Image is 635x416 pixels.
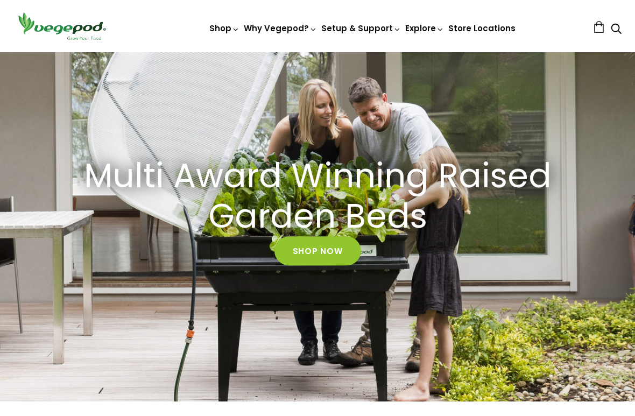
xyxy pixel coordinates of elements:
[75,156,560,237] h2: Multi Award Winning Raised Garden Beds
[244,23,317,34] a: Why Vegepod?
[405,23,444,34] a: Explore
[611,24,622,36] a: Search
[448,23,516,34] a: Store Locations
[209,23,239,34] a: Shop
[321,23,401,34] a: Setup & Support
[274,237,361,266] a: Shop Now
[61,156,574,237] a: Multi Award Winning Raised Garden Beds
[13,11,110,41] img: Vegepod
